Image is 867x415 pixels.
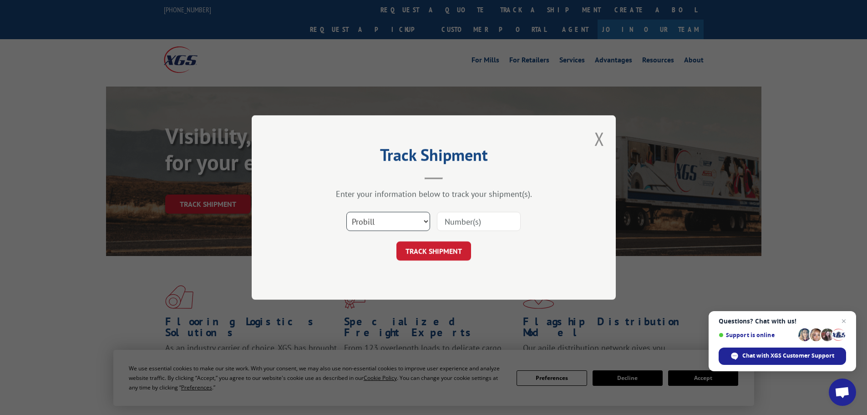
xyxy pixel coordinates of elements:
[594,127,604,151] button: Close modal
[437,212,521,231] input: Number(s)
[297,189,570,199] div: Enter your information below to track your shipment(s).
[719,318,846,325] span: Questions? Chat with us!
[719,348,846,365] span: Chat with XGS Customer Support
[297,149,570,166] h2: Track Shipment
[396,241,471,261] button: TRACK SHIPMENT
[719,332,795,338] span: Support is online
[742,352,834,360] span: Chat with XGS Customer Support
[829,379,856,406] a: Open chat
